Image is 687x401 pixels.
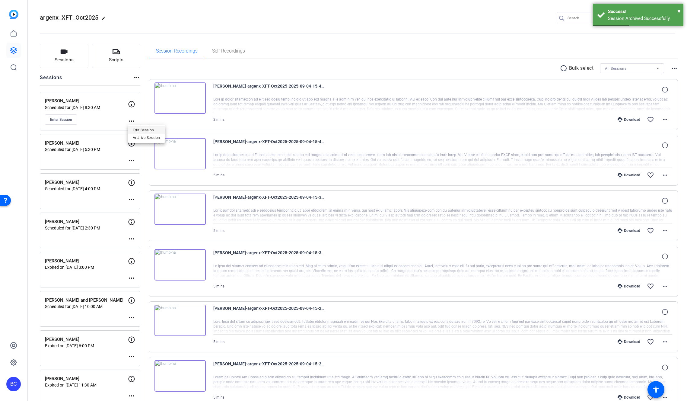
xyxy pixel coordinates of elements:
[677,6,681,15] button: Close
[608,15,679,22] div: Session Archived Successfully
[608,8,679,15] div: Success!
[133,134,160,141] span: Archive Session
[677,7,681,14] span: ×
[133,126,160,133] span: Edit Session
